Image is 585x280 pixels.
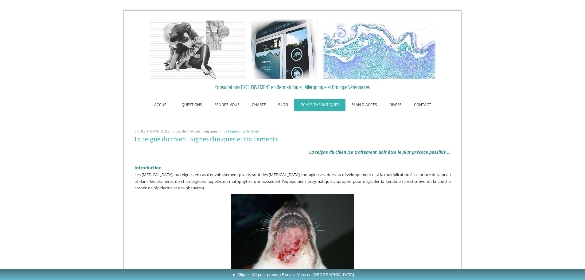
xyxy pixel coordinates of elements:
span: La teigne chez le chien [224,129,259,133]
a: Consultations EXCLUSIVEMENT en Dermatologie, Allergologie et Otologie Vétérinaires [135,82,451,92]
a: PLAN D'ACCES [345,99,383,111]
a: CONTACT [408,99,437,111]
span: ► Cliquez ICI pour prendre Rendez-Vous en [GEOGRAPHIC_DATA] [232,272,354,277]
a: FICHES THEMATIQUES [294,99,345,111]
h1: La teigne du chien : Signes cliniques et traitements [135,136,451,143]
a: CHARTE [246,99,272,111]
span: doit être le plus précoce possible ... [379,149,451,155]
a: La teigne chez le chien [222,129,261,133]
a: Les dermatoses fongiques [174,129,219,133]
a: RENDEZ-VOUS [208,99,246,111]
a: FICHES THEMATIQUES [133,129,171,133]
span: La teigne du chien : [309,149,349,155]
span: Le traitement [349,149,377,155]
span: Les [MEDICAL_DATA], ou teignes en cas d’envahissement pilaire, sont des [MEDICAL_DATA] contagieus... [135,172,451,191]
span: FICHES THEMATIQUES [135,129,170,133]
a: QUESTIONS [175,99,208,111]
a: DIVERS [383,99,408,111]
span: Introduction [135,165,162,171]
a: ACCUEIL [148,99,175,111]
span: Les dermatoses fongiques [176,129,217,133]
a: BLOG [272,99,294,111]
